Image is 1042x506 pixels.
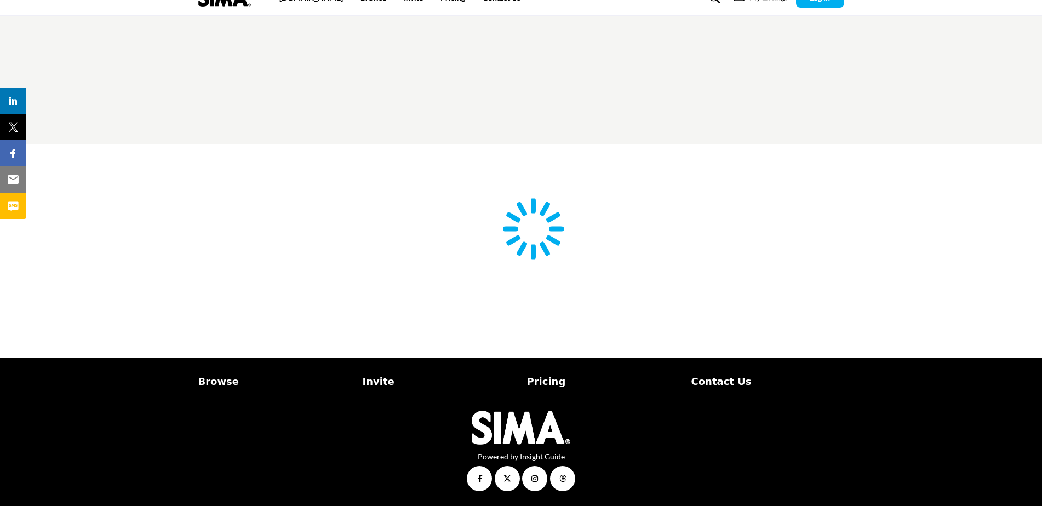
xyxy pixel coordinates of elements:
[691,374,844,389] a: Contact Us
[527,374,680,389] a: Pricing
[198,374,351,389] a: Browse
[363,374,516,389] a: Invite
[522,466,547,491] a: Instagram Link
[478,452,565,461] a: Powered by Insight Guide
[467,466,492,491] a: Facebook Link
[495,466,520,491] a: Twitter Link
[472,411,570,445] img: No Site Logo
[550,466,575,491] a: Threads Link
